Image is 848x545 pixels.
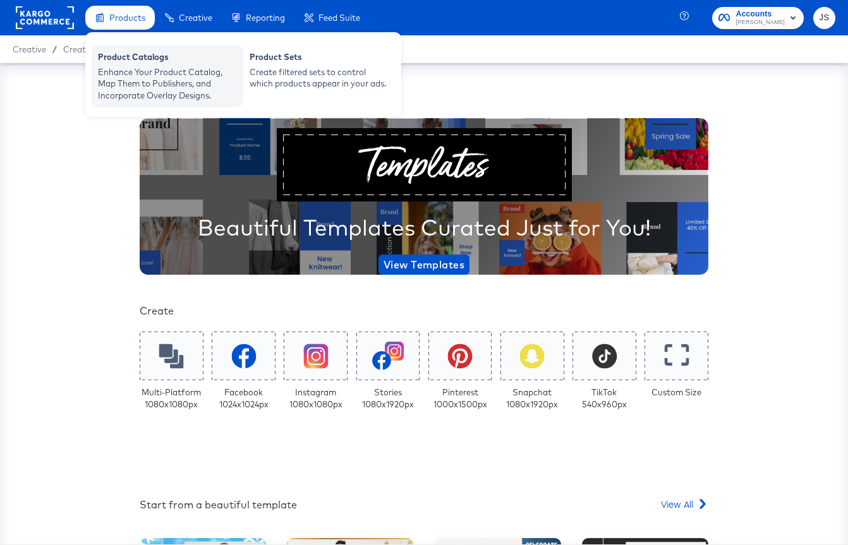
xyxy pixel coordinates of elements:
div: Start from a beautiful template [140,498,297,512]
button: View Templates [379,255,469,275]
span: Creative [13,44,46,54]
span: Creative [179,13,212,23]
span: View All [661,498,693,510]
div: Custom Size [651,386,701,398]
span: [PERSON_NAME] [736,18,785,28]
div: Pinterest 1000 x 1500 px [433,386,487,410]
a: View All [661,498,708,516]
div: Beautiful Templates Curated Just for You! [198,212,651,243]
div: TikTok 540 x 960 px [582,386,627,410]
div: Snapchat 1080 x 1920 px [506,386,558,410]
span: JS [818,11,830,25]
span: Feed Suite [318,13,360,23]
div: Stories 1080 x 1920 px [362,386,414,410]
div: Your Custom Templates [140,83,708,104]
span: / [46,44,63,54]
div: Create [140,304,708,318]
button: JS [813,7,835,29]
div: Instagram 1080 x 1080 px [289,386,342,410]
span: View Templates [384,256,464,273]
a: Creative Home [63,44,122,54]
button: Accounts[PERSON_NAME] [712,7,804,29]
span: Reporting [246,13,285,23]
span: Accounts [736,8,785,21]
div: Multi-Platform 1080 x 1080 px [142,386,201,410]
span: Products [109,13,145,23]
div: Facebook 1024 x 1024 px [219,386,269,410]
